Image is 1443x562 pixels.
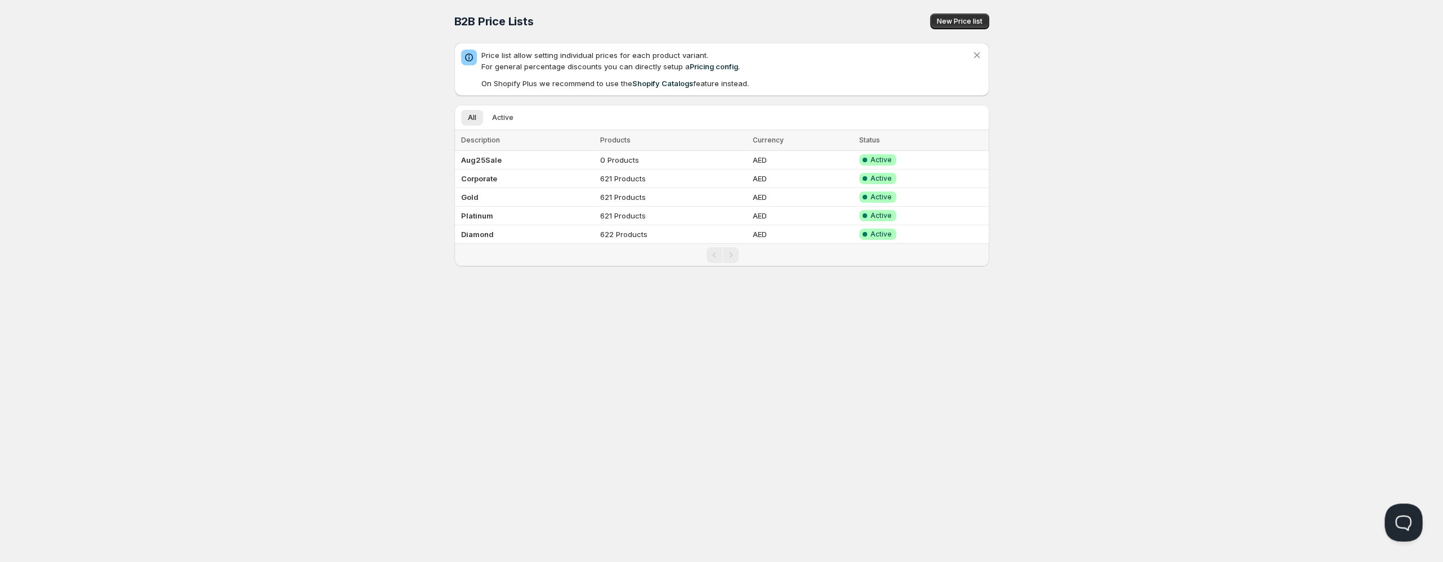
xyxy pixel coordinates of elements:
[690,62,738,71] a: Pricing config
[461,136,500,144] span: Description
[461,174,497,183] b: Corporate
[597,225,749,244] td: 622 Products
[461,230,494,239] b: Diamond
[597,207,749,225] td: 621 Products
[597,170,749,188] td: 621 Products
[454,15,534,28] span: B2B Price Lists
[859,136,880,144] span: Status
[492,113,513,122] span: Active
[870,155,892,164] span: Active
[632,79,693,88] a: Shopify Catalogs
[461,193,479,202] b: Gold
[749,225,856,244] td: AED
[749,207,856,225] td: AED
[870,211,892,220] span: Active
[461,211,493,220] b: Platinum
[461,155,502,164] b: Aug25Sale
[870,174,892,183] span: Active
[969,47,985,63] button: Dismiss notification
[749,151,856,170] td: AED
[597,188,749,207] td: 621 Products
[749,188,856,207] td: AED
[468,113,476,122] span: All
[597,151,749,170] td: 0 Products
[481,50,971,72] p: Price list allow setting individual prices for each product variant. For general percentage disco...
[753,136,784,144] span: Currency
[1384,503,1423,542] iframe: Help Scout Beacon - Open
[600,136,631,144] span: Products
[749,170,856,188] td: AED
[454,243,989,266] nav: Pagination
[870,230,892,239] span: Active
[930,14,989,29] button: New Price list
[937,17,982,26] span: New Price list
[870,193,892,202] span: Active
[481,78,971,89] p: On Shopify Plus we recommend to use the feature instead.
